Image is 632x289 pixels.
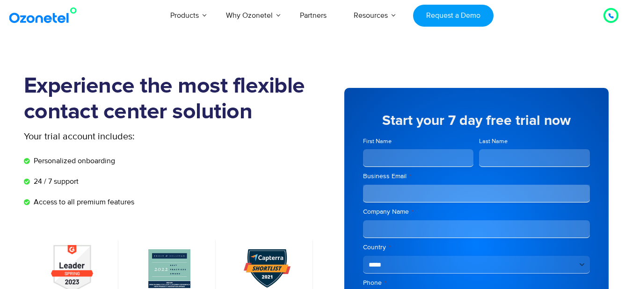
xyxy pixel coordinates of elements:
label: Country [363,243,590,252]
label: Company Name [363,207,590,217]
span: Access to all premium features [31,196,134,208]
a: Request a Demo [413,5,493,27]
label: Phone [363,278,590,288]
p: Your trial account includes: [24,130,246,144]
span: 24 / 7 support [31,176,79,187]
h1: Experience the most flexible contact center solution [24,73,316,125]
span: Personalized onboarding [31,155,115,166]
label: Business Email [363,172,590,181]
label: First Name [363,137,474,146]
h5: Start your 7 day free trial now [363,114,590,128]
label: Last Name [479,137,590,146]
